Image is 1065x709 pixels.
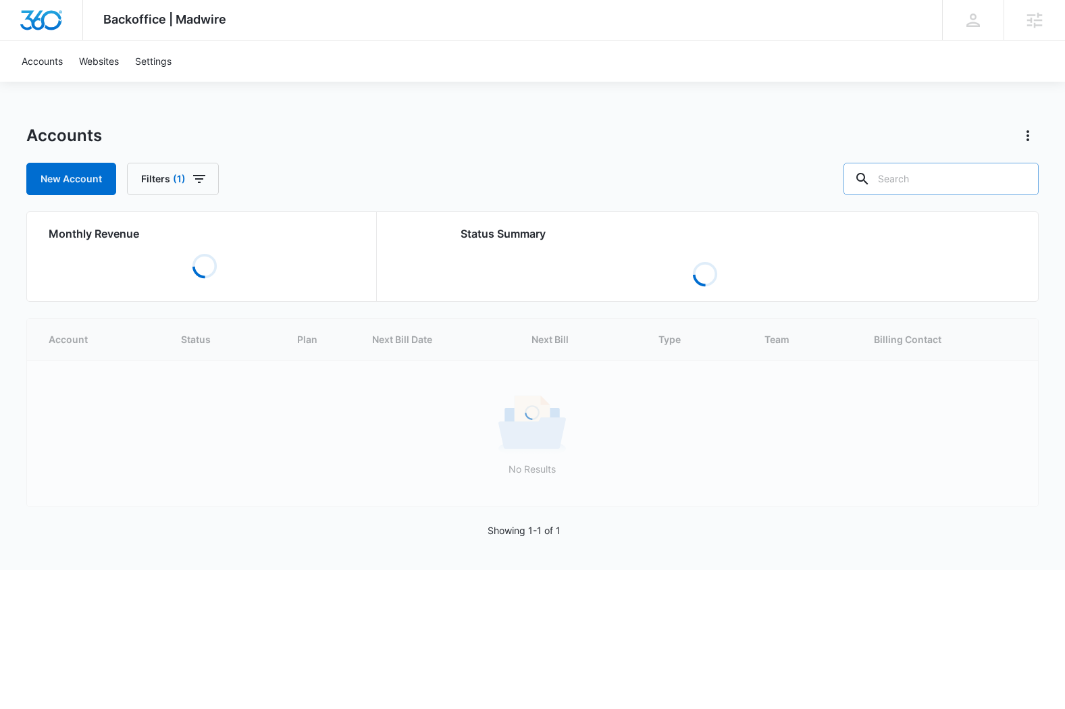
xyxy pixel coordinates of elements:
[127,41,180,82] a: Settings
[1017,125,1039,147] button: Actions
[173,174,186,184] span: (1)
[461,226,948,242] h2: Status Summary
[14,41,71,82] a: Accounts
[26,126,102,146] h1: Accounts
[71,41,127,82] a: Websites
[127,163,219,195] button: Filters(1)
[843,163,1039,195] input: Search
[488,523,561,537] p: Showing 1-1 of 1
[26,163,116,195] a: New Account
[49,226,360,242] h2: Monthly Revenue
[103,12,226,26] span: Backoffice | Madwire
